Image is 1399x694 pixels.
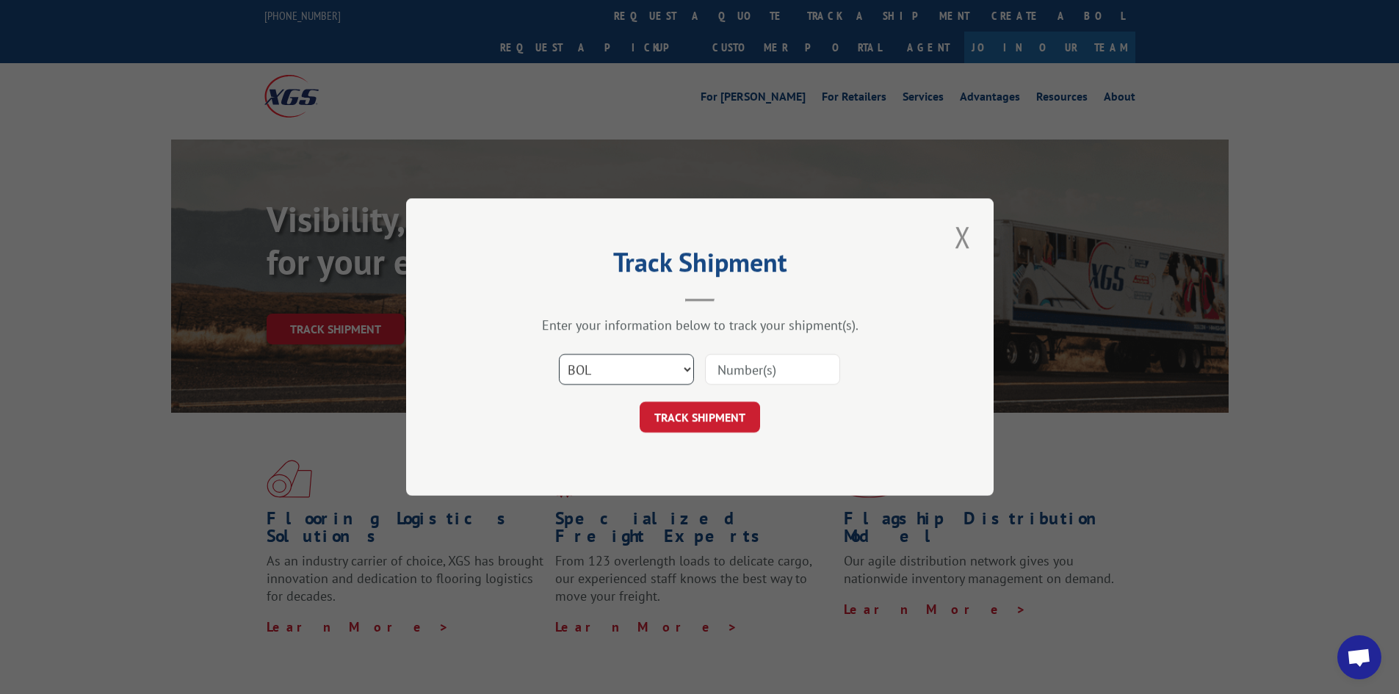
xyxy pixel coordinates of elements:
[640,402,760,433] button: TRACK SHIPMENT
[480,252,920,280] h2: Track Shipment
[950,217,975,257] button: Close modal
[1337,635,1381,679] a: Open chat
[705,354,840,385] input: Number(s)
[480,317,920,333] div: Enter your information below to track your shipment(s).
